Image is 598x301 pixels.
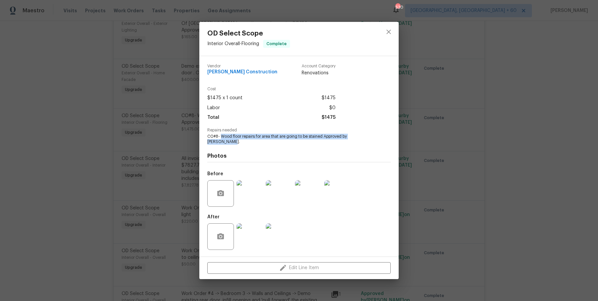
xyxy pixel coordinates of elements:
span: Labor [207,103,220,113]
h4: Photos [207,153,391,159]
span: $1475 [322,113,336,122]
span: Total [207,113,219,122]
div: 630 [395,4,400,11]
button: close [381,24,397,40]
span: Account Category [302,64,336,68]
span: $1475 x 1 count [207,93,243,103]
span: Cost [207,87,336,91]
span: $1475 [322,93,336,103]
h5: Before [207,172,223,176]
span: Repairs needed [207,128,391,132]
h5: After [207,215,220,219]
span: Interior Overall - Flooring [207,41,259,46]
span: CO#8- Wood floor repairs for area that are going to be stained Approved by [PERSON_NAME]. [207,134,372,145]
span: Complete [264,40,289,47]
span: $0 [329,103,336,113]
span: Renovations [302,70,336,76]
span: [PERSON_NAME] Construction [207,70,277,75]
span: Vendor [207,64,277,68]
span: OD Select Scope [207,30,290,37]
